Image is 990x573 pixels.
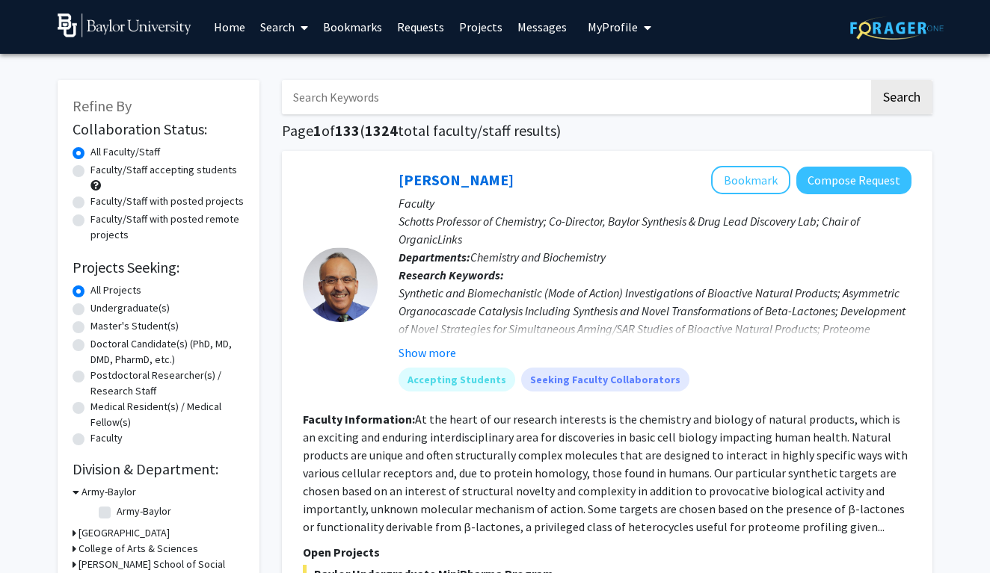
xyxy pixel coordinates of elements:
label: Army-Baylor [117,504,171,519]
label: Undergraduate(s) [90,300,170,316]
h3: College of Arts & Sciences [79,541,198,557]
h2: Collaboration Status: [73,120,245,138]
p: Open Projects [303,543,911,561]
p: Schotts Professor of Chemistry; Co-Director, Baylor Synthesis & Drug Lead Discovery Lab; Chair of... [399,212,911,248]
label: All Faculty/Staff [90,144,160,160]
img: ForagerOne Logo [850,16,944,40]
b: Faculty Information: [303,412,415,427]
iframe: Chat [11,506,64,562]
label: Faculty/Staff accepting students [90,162,237,178]
label: Faculty/Staff with posted remote projects [90,211,245,243]
a: Messages [510,1,574,53]
span: My Profile [588,19,638,34]
button: Add Daniel Romo to Bookmarks [711,166,790,194]
a: Requests [390,1,452,53]
label: Master's Student(s) [90,318,179,334]
img: Baylor University Logo [58,13,191,37]
label: Faculty/Staff with posted projects [90,193,244,209]
a: Bookmarks [316,1,390,53]
span: 133 [335,121,360,140]
a: [PERSON_NAME] [399,170,514,189]
p: Faculty [399,194,911,212]
label: Medical Resident(s) / Medical Fellow(s) [90,399,245,430]
button: Search [871,80,932,114]
mat-chip: Seeking Faculty Collaborators [521,368,689,391]
input: Search Keywords [282,80,869,114]
a: Search [253,1,316,53]
mat-chip: Accepting Students [399,368,515,391]
label: Doctoral Candidate(s) (PhD, MD, DMD, PharmD, etc.) [90,336,245,368]
b: Research Keywords: [399,267,504,282]
div: Synthetic and Biomechanistic (Mode of Action) Investigations of Bioactive Natural Products; Asymm... [399,284,911,356]
span: Refine By [73,96,132,115]
h2: Projects Seeking: [73,258,245,276]
button: Compose Request to Daniel Romo [796,167,911,194]
button: Show more [399,344,456,362]
a: Home [206,1,253,53]
span: 1324 [365,121,398,140]
h3: [GEOGRAPHIC_DATA] [79,525,170,541]
span: Chemistry and Biochemistry [470,250,606,264]
label: Faculty [90,430,123,446]
h1: Page of ( total faculty/staff results) [282,122,932,140]
label: Postdoctoral Researcher(s) / Research Staff [90,368,245,399]
a: Projects [452,1,510,53]
b: Departments: [399,250,470,264]
span: 1 [313,121,322,140]
fg-read-more: At the heart of our research interests is the chemistry and biology of natural products, which is... [303,412,908,534]
h3: Army-Baylor [82,484,136,500]
label: All Projects [90,282,141,298]
h2: Division & Department: [73,460,245,478]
